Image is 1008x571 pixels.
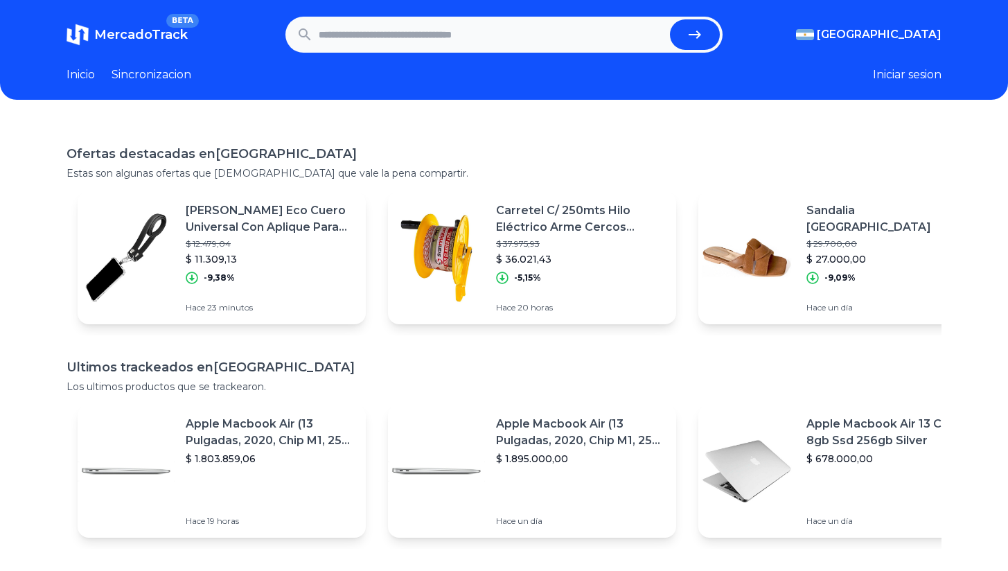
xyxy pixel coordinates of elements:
p: Hace 20 horas [496,302,665,313]
p: $ 1.895.000,00 [496,452,665,466]
p: Apple Macbook Air (13 Pulgadas, 2020, Chip M1, 256 Gb De Ssd, 8 Gb De Ram) - Plata [496,416,665,449]
p: Hace un día [496,516,665,527]
a: Featured imageSandalia [GEOGRAPHIC_DATA]$ 29.700,00$ 27.000,00-9,09%Hace un día [698,191,987,324]
a: Featured imageApple Macbook Air (13 Pulgadas, 2020, Chip M1, 256 Gb De Ssd, 8 Gb De Ram) - Plata$... [388,405,676,538]
a: Featured image[PERSON_NAME] Eco Cuero Universal Con Aplique Para Cualquier Funda$ 12.479,04$ 11.3... [78,191,366,324]
img: Argentina [796,29,814,40]
p: Sandalia [GEOGRAPHIC_DATA] [806,202,975,236]
p: $ 11.309,13 [186,252,355,266]
p: Apple Macbook Air (13 Pulgadas, 2020, Chip M1, 256 Gb De Ssd, 8 Gb De Ram) - Plata [186,416,355,449]
p: $ 12.479,04 [186,238,355,249]
a: Featured imageApple Macbook Air (13 Pulgadas, 2020, Chip M1, 256 Gb De Ssd, 8 Gb De Ram) - Plata$... [78,405,366,538]
button: Iniciar sesion [873,67,941,83]
p: $ 37.975,93 [496,238,665,249]
a: MercadoTrackBETA [67,24,188,46]
p: $ 678.000,00 [806,452,975,466]
img: Featured image [388,209,485,306]
button: [GEOGRAPHIC_DATA] [796,26,941,43]
p: Hace 19 horas [186,516,355,527]
h1: Ofertas destacadas en [GEOGRAPHIC_DATA] [67,144,941,164]
p: [PERSON_NAME] Eco Cuero Universal Con Aplique Para Cualquier Funda [186,202,355,236]
p: -5,15% [514,272,541,283]
p: $ 1.803.859,06 [186,452,355,466]
p: $ 29.700,00 [806,238,975,249]
p: Carretel C/ 250mts Hilo Eléctrico Arme Cercos Domiciliarios [496,202,665,236]
img: Featured image [698,209,795,306]
p: $ 27.000,00 [806,252,975,266]
span: MercadoTrack [94,27,188,42]
a: Sincronizacion [112,67,191,83]
h1: Ultimos trackeados en [GEOGRAPHIC_DATA] [67,358,941,377]
p: -9,38% [204,272,235,283]
p: Hace 23 minutos [186,302,355,313]
p: Apple Macbook Air 13 Core I5 8gb Ssd 256gb Silver [806,416,975,449]
p: $ 36.021,43 [496,252,665,266]
p: Hace un día [806,302,975,313]
span: BETA [166,14,199,28]
img: MercadoTrack [67,24,89,46]
a: Inicio [67,67,95,83]
img: Featured image [388,423,485,520]
a: Featured imageCarretel C/ 250mts Hilo Eléctrico Arme Cercos Domiciliarios$ 37.975,93$ 36.021,43-5... [388,191,676,324]
p: Estas son algunas ofertas que [DEMOGRAPHIC_DATA] que vale la pena compartir. [67,166,941,180]
img: Featured image [78,209,175,306]
img: Featured image [78,423,175,520]
a: Featured imageApple Macbook Air 13 Core I5 8gb Ssd 256gb Silver$ 678.000,00Hace un día [698,405,987,538]
p: Hace un día [806,516,975,527]
p: -9,09% [824,272,856,283]
span: [GEOGRAPHIC_DATA] [817,26,941,43]
img: Featured image [698,423,795,520]
p: Los ultimos productos que se trackearon. [67,380,941,394]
